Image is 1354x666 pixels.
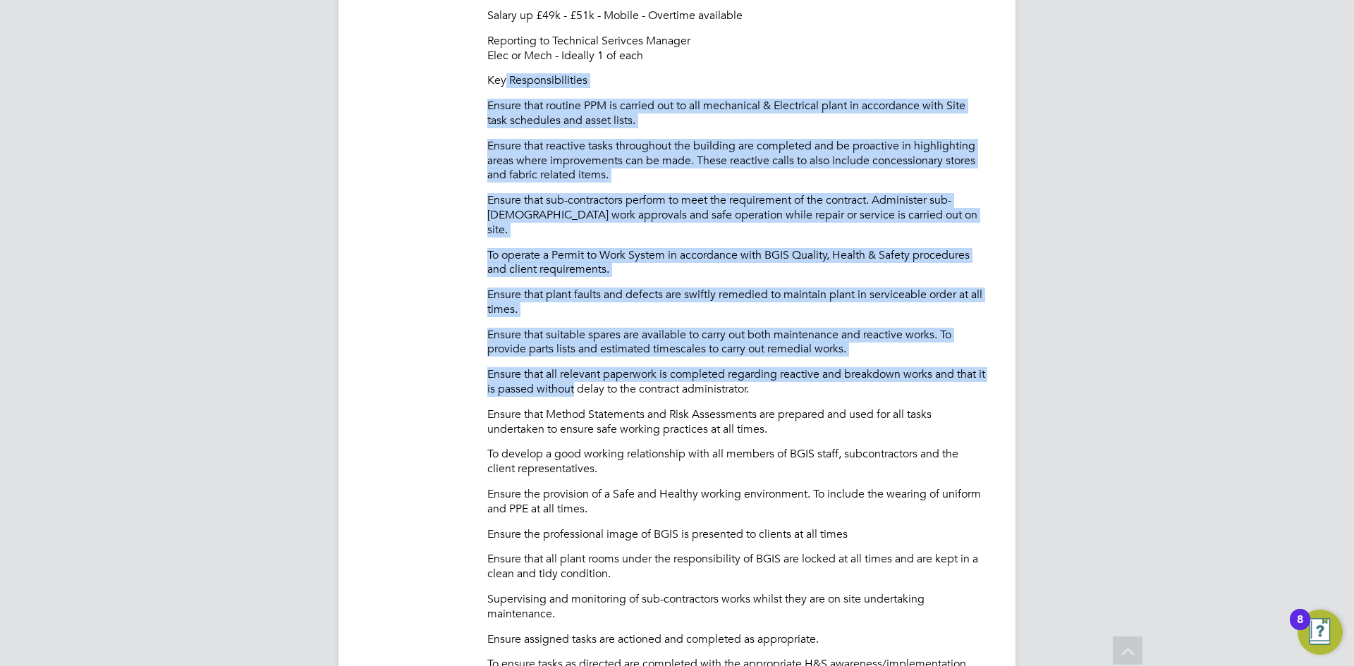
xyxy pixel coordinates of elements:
[487,139,987,183] p: Ensure that reactive tasks throughout the building are completed and be proactive in highlighting...
[487,99,987,128] p: Ensure that routine PPM is carried out to all mechanical & Electrical plant in accordance with Si...
[487,34,987,63] p: Reporting to Technical Serivces Manager Elec or Mech - Ideally 1 of each
[487,8,987,23] p: Salary up £49k - £51k - Mobile - Overtime available
[487,632,987,647] p: Ensure assigned tasks are actioned and completed as appropriate.
[487,407,987,437] p: Ensure that Method Statements and Risk Assessments are prepared and used for all tasks undertaken...
[487,447,987,476] p: To develop a good working relationship with all members of BGIS staff, subcontractors and the cli...
[487,527,987,542] p: Ensure the professional image of BGIS is presented to clients at all times
[487,592,987,622] p: Supervising and monitoring of sub-contractors works whilst they are on site undertaking maintenance.
[487,193,987,237] p: Ensure that sub-contractors perform to meet the requirement of the contract. Administer sub-[DEMO...
[487,73,987,88] p: Key Responsibilities
[487,248,987,278] p: To operate a Permit to Work System in accordance with BGIS Quality, Health & Safety procedures an...
[487,328,987,357] p: Ensure that suitable spares are available to carry out both maintenance and reactive works. To pr...
[1297,619,1303,638] div: 8
[487,288,987,317] p: Ensure that plant faults and defects are swiftly remedied to maintain plant in serviceable order ...
[487,487,987,517] p: Ensure the provision of a Safe and Healthy working environment. To include the wearing of uniform...
[487,552,987,581] p: Ensure that all plant rooms under the responsibility of BGIS are locked at all times and are kept...
[487,367,987,397] p: Ensure that all relevant paperwork is completed regarding reactive and breakdown works and that i...
[1298,610,1343,655] button: Open Resource Center, 8 new notifications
